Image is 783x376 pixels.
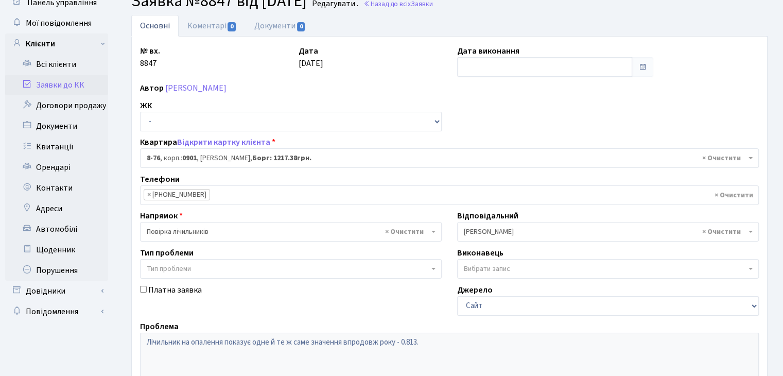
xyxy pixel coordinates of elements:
span: × [147,190,151,200]
li: +380971374645 [144,189,210,200]
span: Вибрати запис [464,264,510,274]
span: Видалити всі елементи [385,227,424,237]
label: Виконавець [457,247,503,259]
label: Напрямок [140,210,183,222]
a: Відкрити картку клієнта [177,136,270,148]
a: Довідники [5,281,108,301]
b: 0901 [182,153,197,163]
label: Телефони [140,173,180,185]
div: [DATE] [291,45,449,77]
label: Дата виконання [457,45,519,57]
a: Коментарі [179,15,246,37]
b: Борг: 1217.38грн. [252,153,311,163]
a: Клієнти [5,33,108,54]
label: № вх. [140,45,160,57]
span: Видалити всі елементи [702,153,741,163]
a: Основні [131,15,179,37]
a: Квитанції [5,136,108,157]
a: Документи [5,116,108,136]
a: Адреси [5,198,108,219]
a: Повідомлення [5,301,108,322]
a: Контакти [5,178,108,198]
a: Щоденник [5,240,108,260]
div: 8847 [132,45,291,77]
span: Тип проблеми [147,264,191,274]
b: 8-76 [147,153,160,163]
label: Джерело [457,284,493,296]
a: Документи [246,15,315,37]
span: Видалити всі елементи [702,227,741,237]
label: Відповідальний [457,210,518,222]
a: Орендарі [5,157,108,178]
label: Тип проблеми [140,247,194,259]
span: Літвиненко Дмитро [464,227,746,237]
a: Договори продажу [5,95,108,116]
span: Повірка лічильників [147,227,429,237]
span: Мої повідомлення [26,18,92,29]
a: Автомобілі [5,219,108,240]
span: <b>8-76</b>, корп.: <b>0901</b>, Сльота Максим Русланович, <b>Борг: 1217.38грн.</b> [140,148,759,168]
a: [PERSON_NAME] [165,82,227,94]
a: Мої повідомлення [5,13,108,33]
label: Квартира [140,136,275,148]
label: ЖК [140,99,152,112]
span: <b>8-76</b>, корп.: <b>0901</b>, Сльота Максим Русланович, <b>Борг: 1217.38грн.</b> [147,153,746,163]
span: Видалити всі елементи [715,190,753,200]
a: Порушення [5,260,108,281]
a: Всі клієнти [5,54,108,75]
a: Заявки до КК [5,75,108,95]
span: Повірка лічильників [140,222,442,242]
label: Проблема [140,320,179,333]
label: Автор [140,82,164,94]
span: Літвиненко Дмитро [457,222,759,242]
span: 0 [297,22,305,31]
span: 0 [228,22,236,31]
label: Дата [299,45,318,57]
label: Платна заявка [148,284,202,296]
